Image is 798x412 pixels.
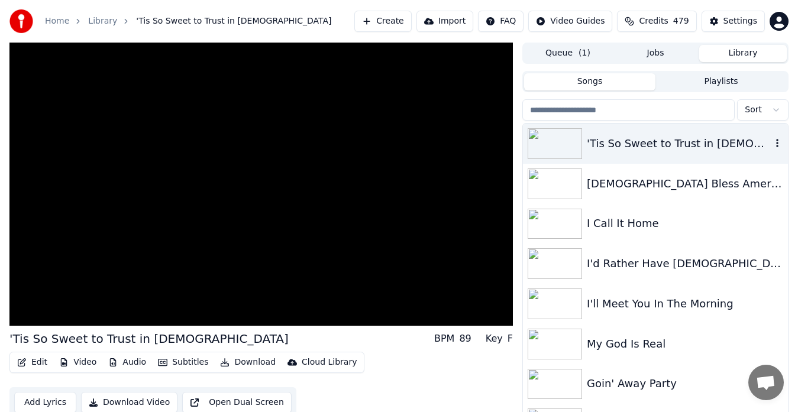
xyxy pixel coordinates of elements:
button: Jobs [612,45,699,62]
button: Edit [12,354,52,371]
img: youka [9,9,33,33]
span: 479 [673,15,689,27]
div: 'Tis So Sweet to Trust in [DEMOGRAPHIC_DATA] [587,135,771,152]
div: Settings [723,15,757,27]
div: F [508,332,513,346]
div: 89 [459,332,471,346]
a: Home [45,15,69,27]
button: Library [699,45,787,62]
button: FAQ [478,11,524,32]
div: [DEMOGRAPHIC_DATA] Bless America [587,176,783,192]
div: Key [486,332,503,346]
div: Cloud Library [302,356,357,368]
div: I'll Meet You In The Morning [587,296,783,312]
button: Video [54,354,101,371]
button: Video Guides [528,11,612,32]
a: Library [88,15,117,27]
nav: breadcrumb [45,15,332,27]
button: Subtitles [153,354,213,371]
div: BPM [434,332,454,346]
span: 'Tis So Sweet to Trust in [DEMOGRAPHIC_DATA] [136,15,331,27]
button: Create [354,11,412,32]
button: Settings [702,11,765,32]
div: My God Is Real [587,336,783,352]
span: Credits [639,15,668,27]
div: 'Tis So Sweet to Trust in [DEMOGRAPHIC_DATA] [9,330,289,347]
button: Import [416,11,473,32]
div: I'd Rather Have [DEMOGRAPHIC_DATA] [587,255,783,272]
span: Sort [745,104,762,116]
button: Queue [524,45,612,62]
div: Goin' Away Party [587,375,783,392]
button: Audio [104,354,151,371]
button: Credits479 [617,11,696,32]
button: Playlists [655,73,787,90]
button: Songs [524,73,655,90]
div: I Call It Home [587,215,783,232]
a: Open chat [748,365,784,400]
button: Download [215,354,280,371]
span: ( 1 ) [579,47,590,59]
